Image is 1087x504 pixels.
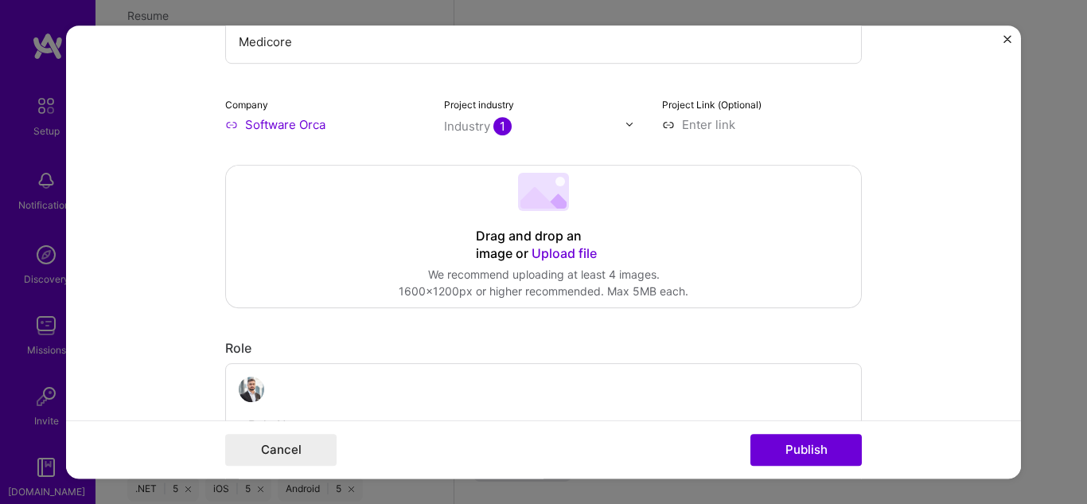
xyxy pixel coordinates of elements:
button: Close [1003,35,1011,52]
div: 1600x1200px or higher recommended. Max 5MB each. [399,283,688,300]
button: Cancel [225,434,337,466]
div: Role [225,340,862,357]
label: Project industry [444,99,514,111]
div: We recommend uploading at least 4 images. [399,267,688,283]
input: Enter the name of the project [225,20,862,64]
div: Drag and drop an image or Upload fileWe recommend uploading at least 4 images.1600x1200px or high... [225,165,862,308]
label: Company [225,99,268,111]
div: Industry [444,118,512,135]
button: Publish [750,434,862,466]
label: Project Link (Optional) [662,99,762,111]
input: Role Name [239,408,543,442]
input: Enter name or website [225,116,425,133]
span: 1 [493,117,512,135]
div: Drag and drop an image or [476,228,611,263]
input: Enter link [662,116,862,133]
span: Upload file [532,245,597,261]
img: drop icon [625,119,634,129]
